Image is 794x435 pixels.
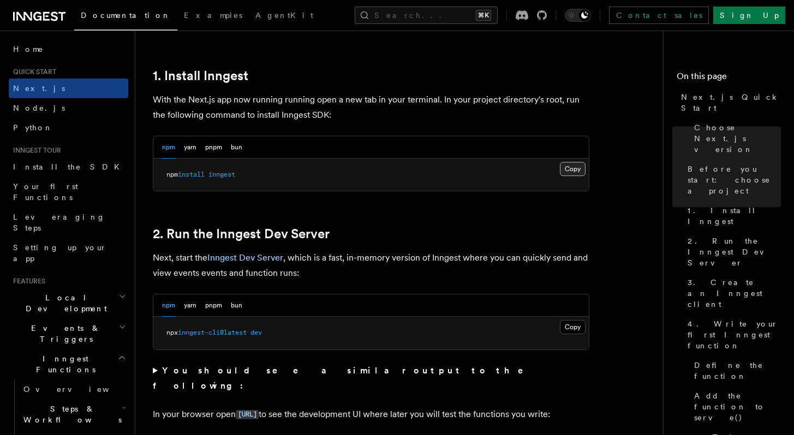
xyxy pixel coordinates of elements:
a: 1. Install Inngest [683,201,781,231]
a: Overview [19,379,128,399]
span: Quick start [9,68,56,76]
h4: On this page [677,70,781,87]
kbd: ⌘K [476,10,491,21]
span: Setting up your app [13,243,107,263]
a: Examples [177,3,249,29]
span: Documentation [81,11,171,20]
a: Leveraging Steps [9,207,128,238]
button: Inngest Functions [9,349,128,379]
a: Define the function [690,355,781,386]
a: 3. Create an Inngest client [683,273,781,314]
p: In your browser open to see the development UI where later you will test the functions you write: [153,407,589,422]
span: install [178,171,205,178]
span: Examples [184,11,242,20]
a: Home [9,39,128,59]
a: Python [9,118,128,137]
a: Install the SDK [9,157,128,177]
a: Next.js Quick Start [677,87,781,118]
span: Define the function [694,360,781,382]
button: Copy [560,162,586,176]
button: Events & Triggers [9,318,128,349]
span: Inngest tour [9,146,61,155]
button: Local Development [9,288,128,318]
span: Local Development [9,292,119,314]
span: Home [13,44,44,55]
span: Steps & Workflows [19,403,122,425]
span: dev [250,329,262,336]
button: Search...⌘K [355,7,498,24]
strong: You should see a similar output to the following: [153,365,539,391]
a: Next.js [9,78,128,98]
span: 1. Install Inngest [688,205,781,227]
button: npm [162,294,175,317]
span: 4. Write your first Inngest function [688,318,781,351]
span: 3. Create an Inngest client [688,277,781,310]
span: Install the SDK [13,162,126,171]
span: inngest-cli@latest [178,329,247,336]
button: Toggle dark mode [565,9,591,22]
a: [URL] [236,409,259,419]
button: Copy [560,320,586,334]
span: Before you start: choose a project [688,164,781,196]
a: Node.js [9,98,128,118]
a: 4. Write your first Inngest function [683,314,781,355]
span: Next.js [13,84,65,93]
button: bun [231,136,242,159]
a: 1. Install Inngest [153,68,248,83]
p: Next, start the , which is a fast, in-memory version of Inngest where you can quickly send and vi... [153,250,589,281]
span: Node.js [13,104,65,112]
span: inngest [208,171,235,178]
span: Python [13,123,53,132]
span: Choose Next.js version [694,122,781,155]
span: Events & Triggers [9,323,119,345]
a: Contact sales [609,7,709,24]
span: 2. Run the Inngest Dev Server [688,235,781,268]
button: pnpm [205,294,222,317]
a: 2. Run the Inngest Dev Server [153,226,330,241]
a: Sign Up [713,7,785,24]
a: Inngest Dev Server [207,252,283,263]
span: AgentKit [255,11,313,20]
span: Features [9,277,45,286]
span: Your first Functions [13,182,78,202]
p: With the Next.js app now running running open a new tab in your terminal. In your project directo... [153,92,589,123]
button: yarn [184,136,196,159]
span: Next.js Quick Start [681,92,781,113]
button: bun [231,294,242,317]
button: yarn [184,294,196,317]
button: Steps & Workflows [19,399,128,430]
span: npm [166,171,178,178]
a: Add the function to serve() [690,386,781,427]
a: Setting up your app [9,238,128,268]
span: Add the function to serve() [694,390,781,423]
a: Before you start: choose a project [683,159,781,201]
a: Your first Functions [9,177,128,207]
a: Documentation [74,3,177,31]
a: 2. Run the Inngest Dev Server [683,231,781,273]
button: npm [162,136,175,159]
span: Inngest Functions [9,353,118,375]
code: [URL] [236,410,259,419]
span: Overview [23,385,136,394]
span: npx [166,329,178,336]
summary: You should see a similar output to the following: [153,363,589,394]
a: Choose Next.js version [690,118,781,159]
span: Leveraging Steps [13,213,105,232]
a: AgentKit [249,3,320,29]
button: pnpm [205,136,222,159]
